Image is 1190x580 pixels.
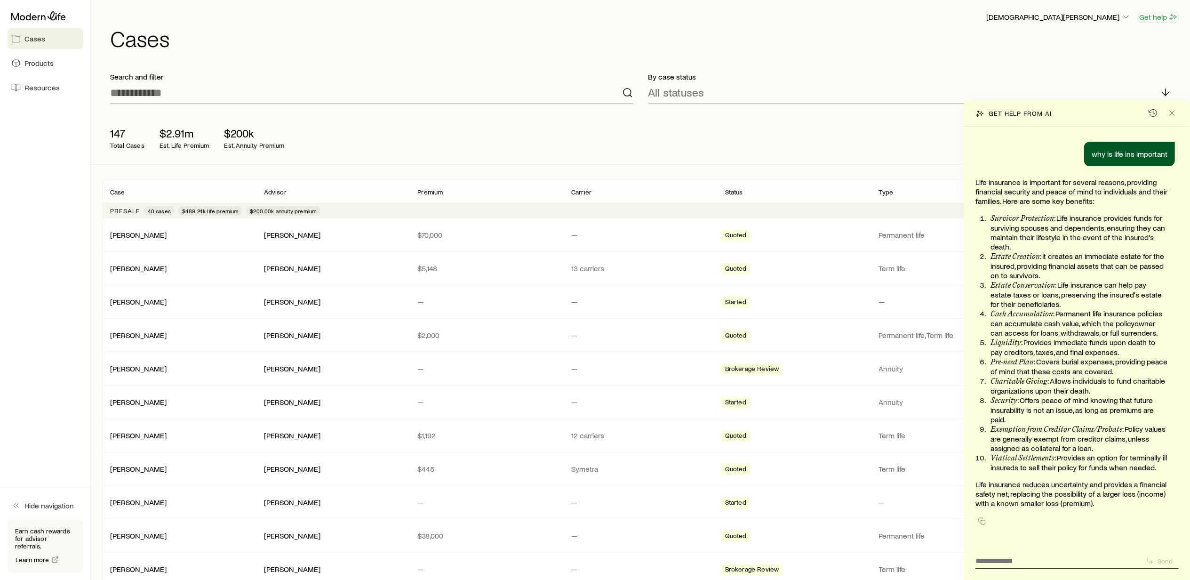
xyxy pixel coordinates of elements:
p: Term life [879,431,1018,440]
p: Permanent life [879,531,1018,540]
p: $2.91m [160,127,209,140]
span: Started [725,398,746,408]
p: Annuity [879,364,1018,373]
p: — [417,498,556,507]
span: Quoted [725,265,747,274]
p: — [571,330,710,340]
div: [PERSON_NAME] [110,264,167,274]
div: [PERSON_NAME] [110,498,167,507]
p: — [417,364,556,373]
a: [PERSON_NAME] [110,297,167,306]
div: [PERSON_NAME] [264,364,320,374]
div: [PERSON_NAME] [110,330,167,340]
span: $489.24k life premium [182,207,239,215]
span: Products [24,58,54,68]
strong: Liquidity [990,338,1021,347]
span: Started [725,298,746,308]
p: $38,000 [417,531,556,540]
div: [PERSON_NAME] [264,230,320,240]
p: $70,000 [417,230,556,240]
button: [DEMOGRAPHIC_DATA][PERSON_NAME] [986,12,1131,23]
p: : Provides an option for terminally ill insureds to sell their policy for funds when needed. [990,453,1167,472]
p: $200k [224,127,285,140]
p: Term life [879,464,1018,474]
strong: Security [990,396,1017,405]
p: 147 [110,127,144,140]
span: Hide navigation [24,501,74,510]
p: — [571,498,710,507]
p: Annuity [879,397,1018,407]
span: Quoted [725,432,747,442]
p: Get help from AI [989,110,1052,117]
p: $445 [417,464,556,474]
a: [PERSON_NAME] [110,431,167,440]
p: $1,192 [417,431,556,440]
strong: Estate Conservation [990,281,1055,290]
a: [PERSON_NAME] [110,498,167,507]
span: $200.00k annuity premium [250,207,317,215]
p: — [571,297,710,306]
p: Earn cash rewards for advisor referrals. [15,527,75,550]
div: [PERSON_NAME] [264,464,320,474]
p: — [879,498,1018,507]
p: why is life ins important [1092,149,1167,159]
p: Case [110,188,125,196]
span: 40 cases [148,207,171,215]
a: [PERSON_NAME] [110,464,167,473]
strong: Viatical Settlements [990,453,1054,462]
p: Advisor [264,188,287,196]
p: 12 carriers [571,431,710,440]
div: [PERSON_NAME] [110,564,167,574]
strong: Charitable Giving [990,377,1047,386]
span: Resources [24,83,60,92]
strong: Exemption from Creditor Claims/Probate [990,425,1122,434]
div: [PERSON_NAME] [110,531,167,541]
div: [PERSON_NAME] [264,564,320,574]
p: Total Cases [110,142,144,149]
p: 13 carriers [571,264,710,273]
p: [DEMOGRAPHIC_DATA][PERSON_NAME] [986,12,1131,22]
p: — [417,564,556,574]
p: : Provides immediate funds upon death to pay creditors, taxes, and final expenses. [990,338,1167,357]
div: [PERSON_NAME] [264,264,320,274]
strong: Pre-need Plan [990,357,1034,366]
p: : Life insurance provides funds for surviving spouses and dependents, ensuring they can maintain ... [990,213,1167,251]
p: Symetra [571,464,710,474]
span: Brokerage Review [725,565,779,575]
p: — [417,397,556,407]
div: [PERSON_NAME] [264,297,320,307]
div: [PERSON_NAME] [110,464,167,474]
a: Cases [8,28,83,49]
span: Quoted [725,331,747,341]
span: Quoted [725,465,747,475]
a: Resources [8,77,83,98]
a: [PERSON_NAME] [110,564,167,573]
p: Premium [417,188,443,196]
p: — [879,297,1018,306]
button: Hide navigation [8,495,83,516]
div: [PERSON_NAME] [264,397,320,407]
p: Life insurance reduces uncertainty and provides a financial safety net, replacing the possibility... [975,480,1179,508]
div: [PERSON_NAME] [110,431,167,441]
p: — [571,230,710,240]
div: [PERSON_NAME] [264,531,320,541]
p: Permanent life [879,230,1018,240]
p: : Policy values are generally exempt from creditor claims, unless assigned as collateral for a loan. [990,424,1167,453]
span: Started [725,499,746,508]
div: [PERSON_NAME] [110,364,167,374]
p: Permanent life, Term life [879,330,1018,340]
p: — [571,397,710,407]
button: Send [1142,555,1179,567]
div: Earn cash rewards for advisor referrals.Learn more [8,520,83,572]
p: By case status [648,72,1172,81]
a: [PERSON_NAME] [110,397,167,406]
p: Est. Life Premium [160,142,209,149]
div: [PERSON_NAME] [264,498,320,507]
strong: Cash Accumulation [990,309,1053,318]
p: Search and filter [110,72,633,81]
p: Term life [879,264,1018,273]
a: [PERSON_NAME] [110,230,167,239]
span: Learn more [16,556,49,563]
p: Carrier [571,188,591,196]
p: Est. Annuity Premium [224,142,285,149]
